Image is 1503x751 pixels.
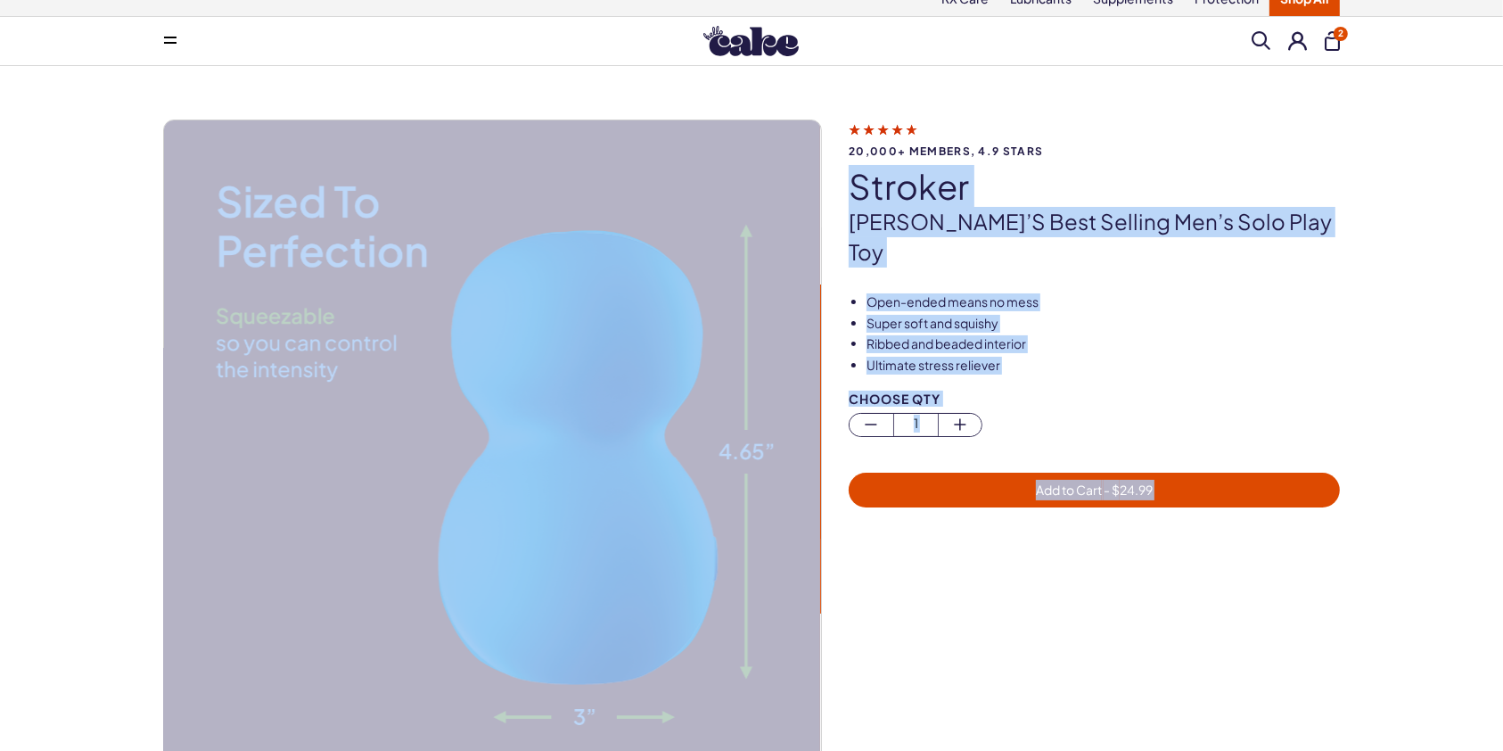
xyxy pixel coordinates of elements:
[849,473,1340,508] button: Add to Cart - $24.99
[703,26,799,56] img: Hello Cake
[1334,27,1348,41] span: 2
[894,414,938,434] span: 1
[849,207,1340,267] p: [PERSON_NAME]’s best selling men’s solo play toy
[866,293,1340,311] li: Open-ended means no mess
[866,315,1340,333] li: Super soft and squishy
[849,145,1340,157] span: 20,000+ members, 4.9 stars
[866,335,1340,353] li: Ribbed and beaded interior
[849,168,1340,205] h1: stroker
[849,392,1340,406] div: Choose Qty
[849,121,1340,157] a: 20,000+ members, 4.9 stars
[1102,482,1153,498] span: - $ 24.99
[866,357,1340,375] li: Ultimate stress reliever
[1036,482,1153,498] span: Add to Cart
[1325,31,1340,51] button: 2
